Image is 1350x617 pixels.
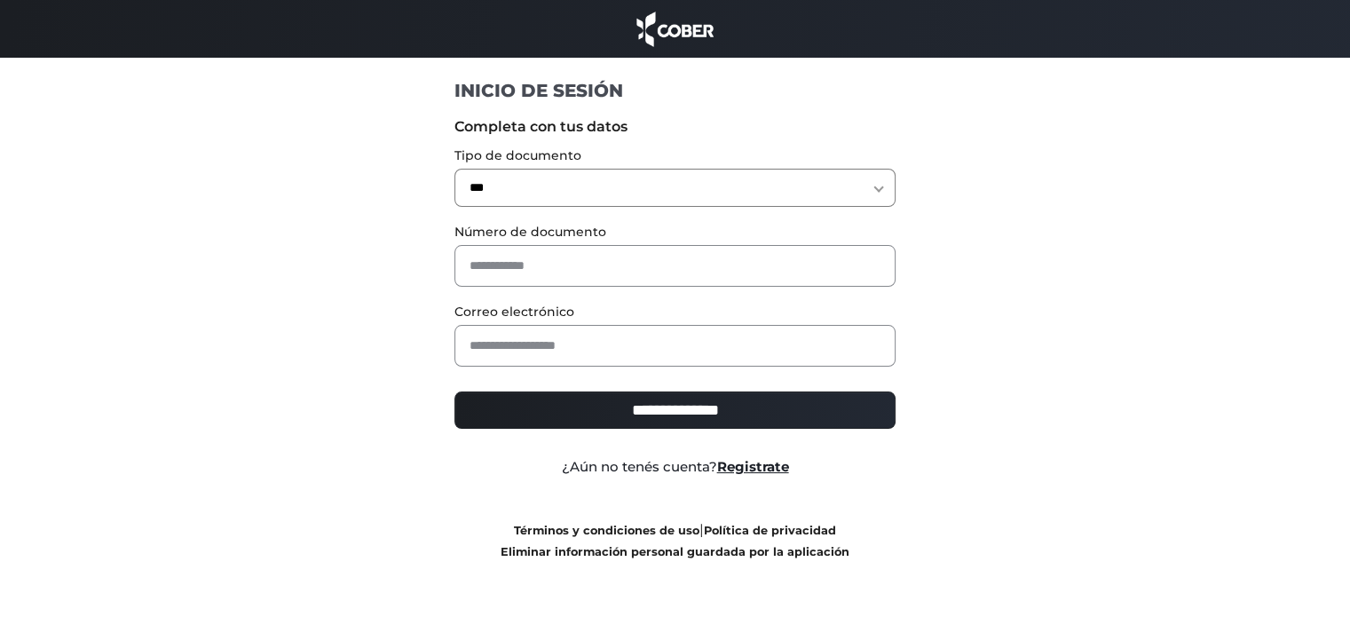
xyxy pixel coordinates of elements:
a: Política de privacidad [704,524,836,537]
a: Eliminar información personal guardada por la aplicación [501,545,849,558]
label: Correo electrónico [454,303,896,321]
a: Términos y condiciones de uso [514,524,699,537]
div: | [441,519,909,562]
a: Registrate [717,458,789,475]
div: ¿Aún no tenés cuenta? [441,457,909,478]
label: Número de documento [454,223,896,241]
label: Completa con tus datos [454,116,896,138]
h1: INICIO DE SESIÓN [454,79,896,102]
img: cober_marca.png [632,9,719,49]
label: Tipo de documento [454,146,896,165]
